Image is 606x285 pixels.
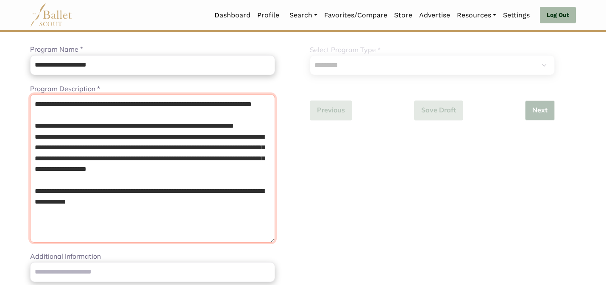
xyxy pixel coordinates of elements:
[30,251,101,262] label: Additional Information
[211,6,254,24] a: Dashboard
[540,7,576,24] a: Log Out
[453,6,500,24] a: Resources
[254,6,283,24] a: Profile
[286,6,321,24] a: Search
[30,44,83,55] label: Program Name *
[321,6,391,24] a: Favorites/Compare
[416,6,453,24] a: Advertise
[500,6,533,24] a: Settings
[391,6,416,24] a: Store
[30,84,100,95] label: Program Description *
